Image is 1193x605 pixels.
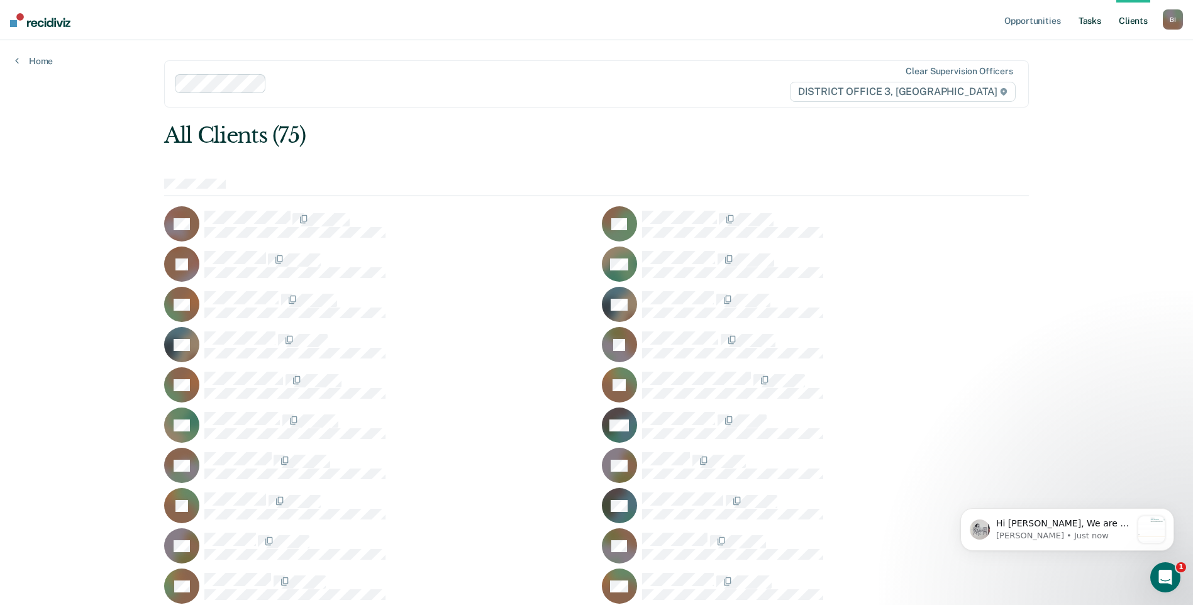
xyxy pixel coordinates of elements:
iframe: Intercom live chat [1150,562,1180,592]
span: DISTRICT OFFICE 3, [GEOGRAPHIC_DATA] [790,82,1016,102]
div: B I [1163,9,1183,30]
img: Recidiviz [10,13,70,27]
div: Clear supervision officers [906,66,1013,77]
iframe: Intercom notifications message [941,483,1193,571]
span: 1 [1176,562,1186,572]
a: Home [15,55,53,67]
button: BI [1163,9,1183,30]
div: All Clients (75) [164,123,856,148]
